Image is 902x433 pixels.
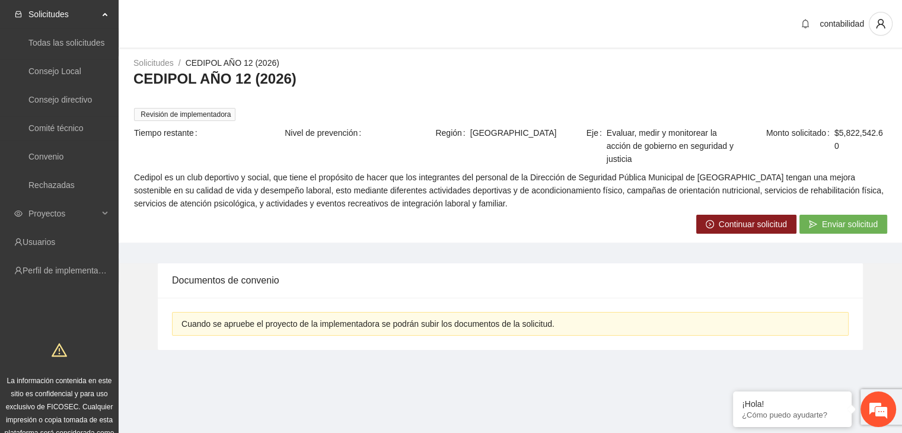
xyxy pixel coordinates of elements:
span: Revisión de implementadora [134,108,235,121]
span: Monto solicitado [766,126,834,152]
a: Comité técnico [28,123,84,133]
button: bell [796,14,815,33]
span: Solicitudes [28,2,98,26]
span: Enviar solicitud [822,218,878,231]
span: contabilidad [820,19,864,28]
a: Perfil de implementadora [23,266,115,275]
button: right-circleContinuar solicitud [696,215,796,234]
a: Solicitudes [133,58,174,68]
div: Chatee con nosotros ahora [62,61,199,76]
span: Evaluar, medir y monitorear la acción de gobierno en seguridad y justicia [607,126,736,165]
button: sendEnviar solicitud [799,215,887,234]
span: eye [14,209,23,218]
span: Eje [587,126,607,165]
a: Convenio [28,152,63,161]
div: Minimizar ventana de chat en vivo [195,6,223,34]
p: ¿Cómo puedo ayudarte? [742,410,843,419]
span: inbox [14,10,23,18]
div: Cuando se apruebe el proyecto de la implementadora se podrán subir los documentos de la solicitud. [181,317,839,330]
div: Documentos de convenio [172,263,849,297]
span: $5,822,542.60 [834,126,887,152]
span: [GEOGRAPHIC_DATA] [470,126,585,139]
span: right-circle [706,220,714,230]
span: user [869,18,892,29]
span: Cedipol es un club deportivo y social, que tiene el propósito de hacer que los integrantes del pe... [134,171,887,210]
span: Estamos en línea. [69,146,164,266]
button: user [869,12,893,36]
span: / [179,58,181,68]
span: warning [52,342,67,358]
span: Nivel de prevención [285,126,366,139]
a: Todas las solicitudes [28,38,104,47]
a: CEDIPOL AÑO 12 (2026) [186,58,279,68]
span: bell [796,19,814,28]
span: Continuar solicitud [719,218,787,231]
span: Proyectos [28,202,98,225]
a: Usuarios [23,237,55,247]
span: send [809,220,817,230]
textarea: Escriba su mensaje y pulse “Intro” [6,299,226,340]
span: Región [435,126,470,139]
div: ¡Hola! [742,399,843,409]
span: Tiempo restante [134,126,202,139]
a: Consejo Local [28,66,81,76]
h3: CEDIPOL AÑO 12 (2026) [133,69,887,88]
a: Consejo directivo [28,95,92,104]
a: Rechazadas [28,180,75,190]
